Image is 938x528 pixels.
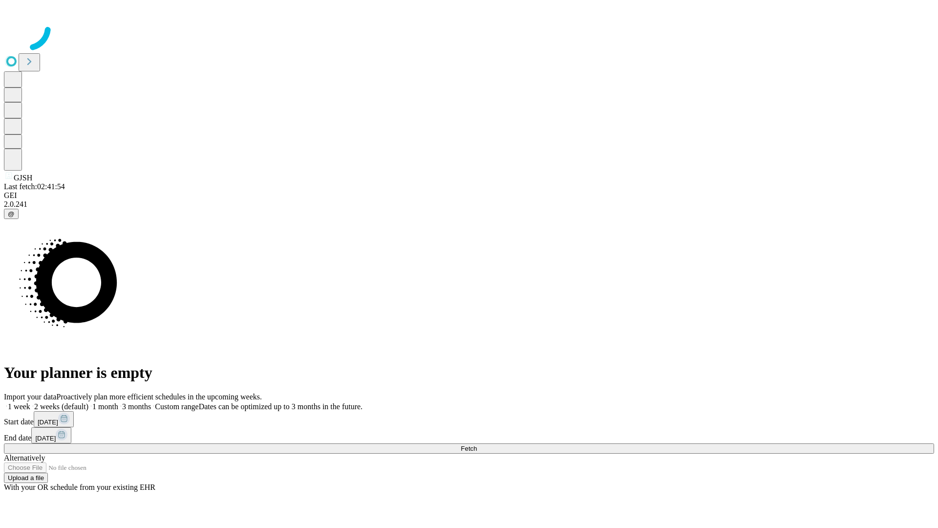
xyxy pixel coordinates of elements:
[57,393,262,401] span: Proactively plan more efficient schedules in the upcoming weeks.
[4,209,19,219] button: @
[4,191,934,200] div: GEI
[34,411,74,427] button: [DATE]
[14,174,32,182] span: GJSH
[4,454,45,462] span: Alternatively
[4,200,934,209] div: 2.0.241
[4,443,934,454] button: Fetch
[4,483,155,491] span: With your OR schedule from your existing EHR
[8,402,30,411] span: 1 week
[4,364,934,382] h1: Your planner is empty
[122,402,151,411] span: 3 months
[38,418,58,426] span: [DATE]
[461,445,477,452] span: Fetch
[4,393,57,401] span: Import your data
[4,473,48,483] button: Upload a file
[4,182,65,191] span: Last fetch: 02:41:54
[31,427,71,443] button: [DATE]
[34,402,88,411] span: 2 weeks (default)
[155,402,198,411] span: Custom range
[4,411,934,427] div: Start date
[8,210,15,218] span: @
[92,402,118,411] span: 1 month
[35,435,56,442] span: [DATE]
[199,402,362,411] span: Dates can be optimized up to 3 months in the future.
[4,427,934,443] div: End date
